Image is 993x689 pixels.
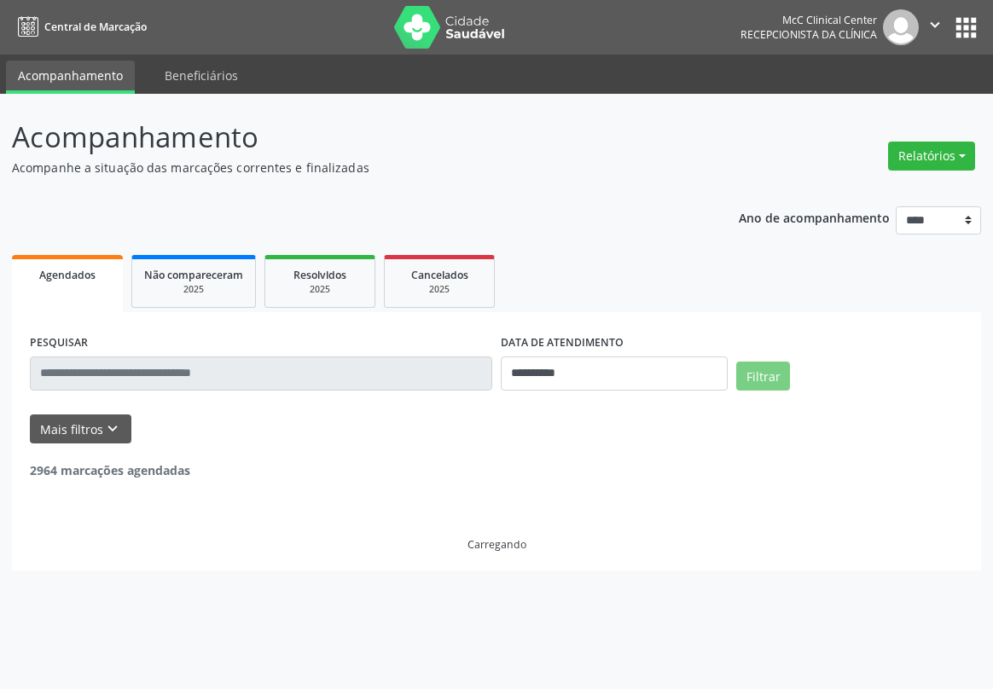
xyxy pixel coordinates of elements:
[926,15,944,34] i: 
[153,61,250,90] a: Beneficiários
[293,268,346,282] span: Resolvidos
[6,61,135,94] a: Acompanhamento
[30,330,88,356] label: PESQUISAR
[736,362,790,391] button: Filtrar
[12,13,147,41] a: Central de Marcação
[277,283,363,296] div: 2025
[467,537,526,552] div: Carregando
[30,414,131,444] button: Mais filtroskeyboard_arrow_down
[103,420,122,438] i: keyboard_arrow_down
[144,268,243,282] span: Não compareceram
[951,13,981,43] button: apps
[883,9,919,45] img: img
[919,9,951,45] button: 
[740,27,877,42] span: Recepcionista da clínica
[30,462,190,478] strong: 2964 marcações agendadas
[39,268,96,282] span: Agendados
[888,142,975,171] button: Relatórios
[501,330,624,356] label: DATA DE ATENDIMENTO
[12,159,690,177] p: Acompanhe a situação das marcações correntes e finalizadas
[739,206,890,228] p: Ano de acompanhamento
[740,13,877,27] div: McC Clinical Center
[411,268,468,282] span: Cancelados
[44,20,147,34] span: Central de Marcação
[12,116,690,159] p: Acompanhamento
[144,283,243,296] div: 2025
[397,283,482,296] div: 2025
